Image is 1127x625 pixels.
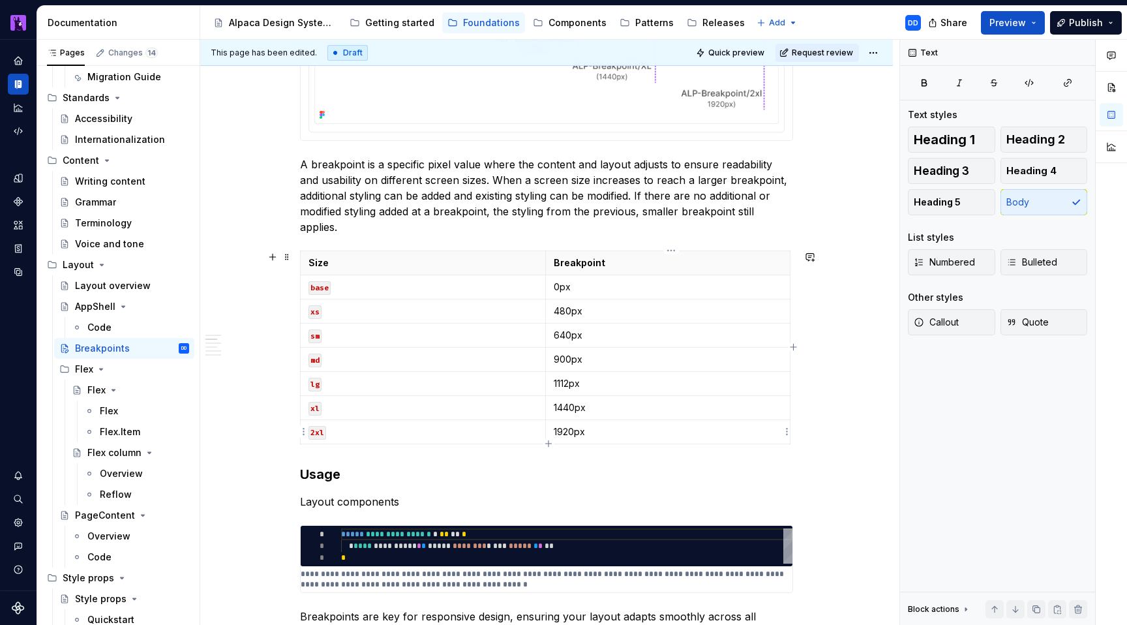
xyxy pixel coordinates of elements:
code: xs [308,305,322,319]
a: Analytics [8,97,29,118]
div: Patterns [635,16,674,29]
button: Heading 5 [908,189,995,215]
code: md [308,354,322,367]
div: Alpaca Design System 🦙 [229,16,337,29]
button: Heading 3 [908,158,995,184]
a: Code [67,547,194,568]
a: Alpaca Design System 🦙 [208,12,342,33]
div: List styles [908,231,954,244]
span: Heading 5 [914,196,961,209]
a: Reflow [79,484,194,505]
span: Heading 2 [1006,133,1065,146]
div: Components [8,191,29,212]
button: Quick preview [692,44,770,62]
button: Quote [1000,309,1088,335]
code: base [308,281,331,295]
div: Flex.Item [100,425,140,438]
a: Design tokens [8,168,29,189]
p: 1112px [554,377,783,390]
div: Contact support [8,536,29,556]
a: AppShell [54,296,194,317]
button: Heading 2 [1000,127,1088,153]
div: Components [548,16,607,29]
span: Preview [989,16,1026,29]
button: Heading 4 [1000,158,1088,184]
div: Code [87,321,112,334]
a: Layout overview [54,275,194,296]
span: 14 [145,48,158,58]
span: Heading 1 [914,133,975,146]
div: Grammar [75,196,116,209]
div: Overview [100,467,143,480]
div: Overview [87,530,130,543]
div: Internationalization [75,133,165,146]
p: Size [308,256,537,269]
button: Share [922,11,976,35]
div: Layout [42,254,194,275]
div: Block actions [908,604,959,615]
div: Voice and tone [75,237,144,251]
div: Flex column [87,446,142,459]
a: Terminology [54,213,194,234]
span: Share [940,16,967,29]
a: Overview [79,463,194,484]
div: Releases [702,16,745,29]
span: Request review [792,48,853,58]
div: Content [42,150,194,171]
a: Assets [8,215,29,236]
a: PageContent [54,505,194,526]
div: Style props [63,572,114,585]
div: Breakpoints [75,342,130,355]
div: Migration Guide [87,70,161,84]
div: Notifications [8,465,29,486]
div: Documentation [8,74,29,95]
p: 640px [554,329,783,342]
span: Publish [1069,16,1103,29]
div: DD [908,18,918,28]
a: Overview [67,526,194,547]
div: Standards [63,91,110,104]
span: Bulleted [1006,256,1057,269]
div: Foundations [463,16,520,29]
a: Data sources [8,262,29,282]
p: 1440px [554,401,783,414]
p: Breakpoint [554,256,783,269]
div: Settings [8,512,29,533]
a: Releases [682,12,750,33]
button: Add [753,14,802,32]
a: Flex.Item [79,421,194,442]
div: Other styles [908,291,963,304]
p: 900px [554,353,783,366]
div: Layout overview [75,279,151,292]
p: 1920px [554,425,783,438]
div: Home [8,50,29,71]
div: Layout [63,258,94,271]
code: 2xl [308,426,326,440]
div: Code automation [8,121,29,142]
span: This page has been edited. [211,48,317,58]
a: Supernova Logo [12,602,25,615]
button: Numbered [908,249,995,275]
div: Accessibility [75,112,132,125]
p: A breakpoint is a specific pixel value where the content and layout adjusts to ensure readability... [300,157,793,235]
div: PageContent [75,509,135,522]
a: Internationalization [54,129,194,150]
p: Layout components [300,494,793,510]
a: Components [528,12,612,33]
a: Foundations [442,12,525,33]
div: Text styles [908,108,957,121]
div: Terminology [75,217,132,230]
a: Style props [54,588,194,609]
div: Search ⌘K [8,489,29,510]
code: sm [308,329,322,343]
div: Flex [54,359,194,380]
div: Storybook stories [8,238,29,259]
a: Voice and tone [54,234,194,254]
div: AppShell [75,300,115,313]
p: 0px [554,281,783,294]
span: Heading 3 [914,164,969,177]
button: Bulleted [1000,249,1088,275]
img: 003f14f4-5683-479b-9942-563e216bc167.png [10,15,26,31]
